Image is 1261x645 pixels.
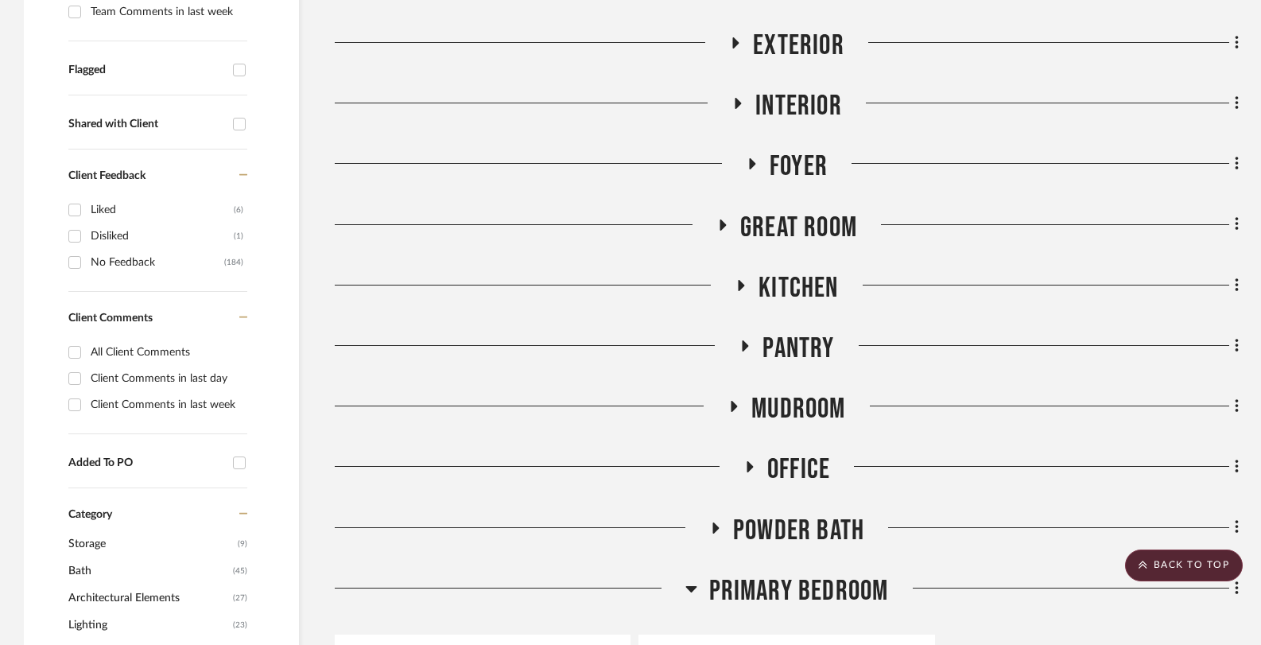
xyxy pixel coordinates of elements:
span: Category [68,508,112,522]
span: Mudroom [751,392,845,426]
span: (9) [238,531,247,557]
div: Client Comments in last week [91,392,243,418]
span: (27) [233,585,247,611]
span: Powder Bath [733,514,864,548]
span: Office [767,453,830,487]
span: Interior [755,89,842,123]
scroll-to-top-button: BACK TO TOP [1125,550,1243,581]
div: Shared with Client [68,118,225,131]
span: (45) [233,558,247,584]
div: (6) [234,197,243,223]
span: Exterior [753,29,844,63]
span: Great Room [740,211,857,245]
span: Bath [68,558,229,585]
div: Disliked [91,223,234,249]
span: Lighting [68,612,229,639]
span: Foyer [770,150,828,184]
span: (23) [233,612,247,638]
div: (1) [234,223,243,249]
div: (184) [224,250,243,275]
div: Liked [91,197,234,223]
span: Kitchen [759,271,838,305]
div: All Client Comments [91,340,243,365]
span: Architectural Elements [68,585,229,612]
div: Client Comments in last day [91,366,243,391]
div: Added To PO [68,457,225,470]
span: Client Comments [68,313,153,324]
span: Pantry [762,332,834,366]
span: Client Feedback [68,170,145,181]
div: Flagged [68,64,225,77]
span: Primary Bedroom [709,574,889,608]
div: No Feedback [91,250,224,275]
span: Storage [68,530,234,558]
